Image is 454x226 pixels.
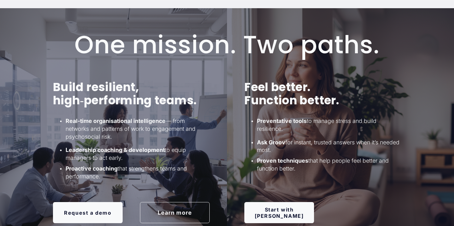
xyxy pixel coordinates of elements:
strong: Proven techniques [257,157,308,164]
strong: Leadership coaching & development [66,147,165,153]
strong: Proactive coaching [66,165,118,172]
p: that strengthens teams and performance. [66,165,210,181]
p: to equip managers to act early. [66,146,210,162]
strong: Real-time organisational intelligence [66,118,166,124]
a: Start with [PERSON_NAME] [244,202,314,223]
a: Request a demo [53,202,123,223]
strong: Preventative tools [257,118,307,124]
strong: Build resilient, high‑performing teams. [53,79,196,108]
strong: Ask Groov [257,139,285,146]
p: to manage stress and build resilience. [257,117,401,133]
h1: One mission. Two paths. [70,32,384,57]
a: Learn more [140,202,210,223]
p: — from networks and patterns of work to engagement and psychosocial risk. [66,117,210,141]
p: for instant, trusted answers when it’s needed most. [257,139,401,154]
strong: Feel better. Function better. [244,79,339,108]
p: that help people feel better and function better. [257,157,401,173]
